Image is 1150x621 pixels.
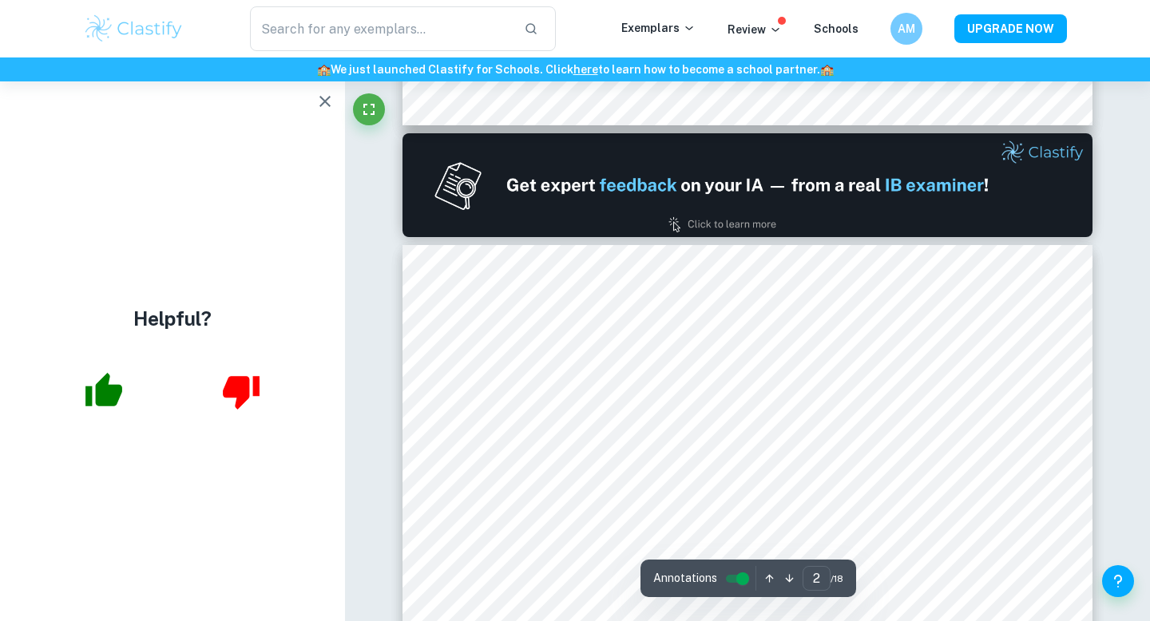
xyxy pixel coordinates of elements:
[573,63,598,76] a: here
[317,63,331,76] span: 🏫
[1102,565,1134,597] button: Help and Feedback
[820,63,834,76] span: 🏫
[83,13,184,45] img: Clastify logo
[898,20,916,38] h6: AM
[353,93,385,125] button: Fullscreen
[621,19,696,37] p: Exemplars
[250,6,511,51] input: Search for any exemplars...
[831,572,843,586] span: / 18
[653,570,717,587] span: Annotations
[728,21,782,38] p: Review
[133,304,212,333] h4: Helpful?
[814,22,859,35] a: Schools
[954,14,1067,43] button: UPGRADE NOW
[402,133,1092,237] img: Ad
[3,61,1147,78] h6: We just launched Clastify for Schools. Click to learn how to become a school partner.
[890,13,922,45] button: AM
